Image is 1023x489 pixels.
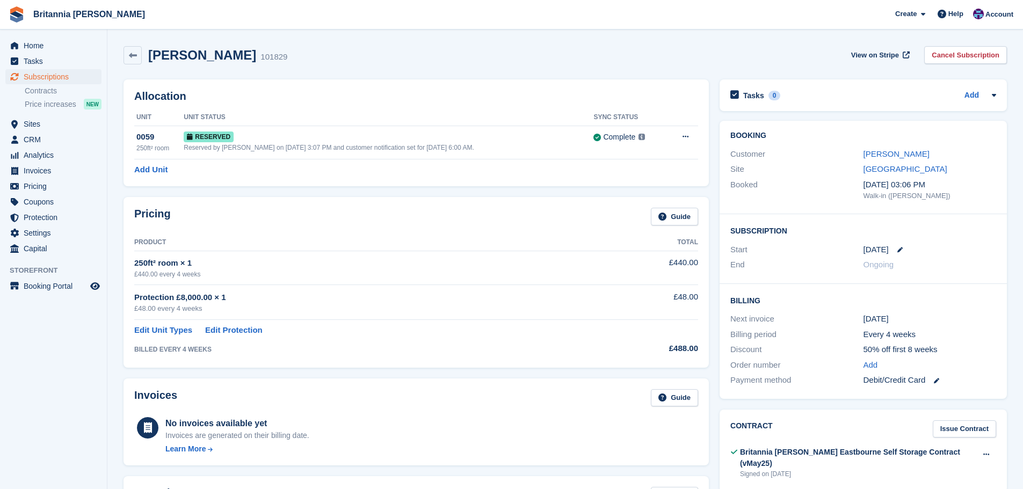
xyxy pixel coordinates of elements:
[730,179,863,201] div: Booked
[730,132,996,140] h2: Booking
[740,447,976,469] div: Britannia [PERSON_NAME] Eastbourne Self Storage Contract (vMay25)
[24,54,88,69] span: Tasks
[964,90,979,102] a: Add
[5,194,101,209] a: menu
[851,50,899,61] span: View on Stripe
[84,99,101,110] div: NEW
[165,430,309,441] div: Invoices are generated on their billing date.
[847,46,912,64] a: View on Stripe
[924,46,1007,64] a: Cancel Subscription
[165,443,206,455] div: Learn More
[24,210,88,225] span: Protection
[184,132,234,142] span: Reserved
[639,134,645,140] img: icon-info-grey-7440780725fd019a000dd9b08b2336e03edf1995a4989e88bcd33f0948082b44.svg
[730,244,863,256] div: Start
[864,359,878,371] a: Add
[134,257,594,269] div: 250ft² room × 1
[730,329,863,341] div: Billing period
[730,295,996,305] h2: Billing
[89,280,101,293] a: Preview store
[864,179,996,191] div: [DATE] 03:06 PM
[5,179,101,194] a: menu
[594,285,698,320] td: £48.00
[24,279,88,294] span: Booking Portal
[973,9,984,19] img: Becca Clark
[134,291,594,304] div: Protection £8,000.00 × 1
[593,109,666,126] th: Sync Status
[25,99,76,110] span: Price increases
[743,91,764,100] h2: Tasks
[651,208,698,225] a: Guide
[594,251,698,284] td: £440.00
[184,109,593,126] th: Unit Status
[5,132,101,147] a: menu
[134,164,168,176] a: Add Unit
[24,241,88,256] span: Capital
[134,389,177,407] h2: Invoices
[184,143,593,152] div: Reserved by [PERSON_NAME] on [DATE] 3:07 PM and customer notification set for [DATE] 6:00 AM.
[768,91,781,100] div: 0
[5,225,101,240] a: menu
[5,241,101,256] a: menu
[5,54,101,69] a: menu
[134,303,594,314] div: £48.00 every 4 weeks
[864,244,889,256] time: 2025-08-23 00:00:00 UTC
[24,225,88,240] span: Settings
[730,359,863,371] div: Order number
[5,69,101,84] a: menu
[603,132,635,143] div: Complete
[205,324,263,337] a: Edit Protection
[730,225,996,236] h2: Subscription
[864,260,894,269] span: Ongoing
[134,234,594,251] th: Product
[25,98,101,110] a: Price increases NEW
[864,329,996,341] div: Every 4 weeks
[24,179,88,194] span: Pricing
[5,210,101,225] a: menu
[134,208,171,225] h2: Pricing
[10,265,107,276] span: Storefront
[134,345,594,354] div: BILLED EVERY 4 WEEKS
[594,234,698,251] th: Total
[730,259,863,271] div: End
[29,5,149,23] a: Britannia [PERSON_NAME]
[594,342,698,355] div: £488.00
[730,313,863,325] div: Next invoice
[260,51,287,63] div: 101829
[730,163,863,176] div: Site
[134,90,698,103] h2: Allocation
[895,9,917,19] span: Create
[5,38,101,53] a: menu
[864,344,996,356] div: 50% off first 8 weeks
[730,420,773,438] h2: Contract
[24,163,88,178] span: Invoices
[985,9,1013,20] span: Account
[864,374,996,386] div: Debit/Credit Card
[5,116,101,132] a: menu
[864,313,996,325] div: [DATE]
[134,109,184,126] th: Unit
[24,116,88,132] span: Sites
[165,443,309,455] a: Learn More
[134,269,594,279] div: £440.00 every 4 weeks
[134,324,192,337] a: Edit Unit Types
[136,131,184,143] div: 0059
[864,149,930,158] a: [PERSON_NAME]
[9,6,25,23] img: stora-icon-8386f47178a22dfd0bd8f6a31ec36ba5ce8667c1dd55bd0f319d3a0aa187defe.svg
[136,143,184,153] div: 250ft² room
[740,469,976,479] div: Signed on [DATE]
[730,148,863,160] div: Customer
[165,417,309,430] div: No invoices available yet
[24,148,88,163] span: Analytics
[730,374,863,386] div: Payment method
[5,279,101,294] a: menu
[5,163,101,178] a: menu
[948,9,963,19] span: Help
[730,344,863,356] div: Discount
[5,148,101,163] a: menu
[864,164,947,173] a: [GEOGRAPHIC_DATA]
[864,191,996,201] div: Walk-in ([PERSON_NAME])
[24,38,88,53] span: Home
[25,86,101,96] a: Contracts
[651,389,698,407] a: Guide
